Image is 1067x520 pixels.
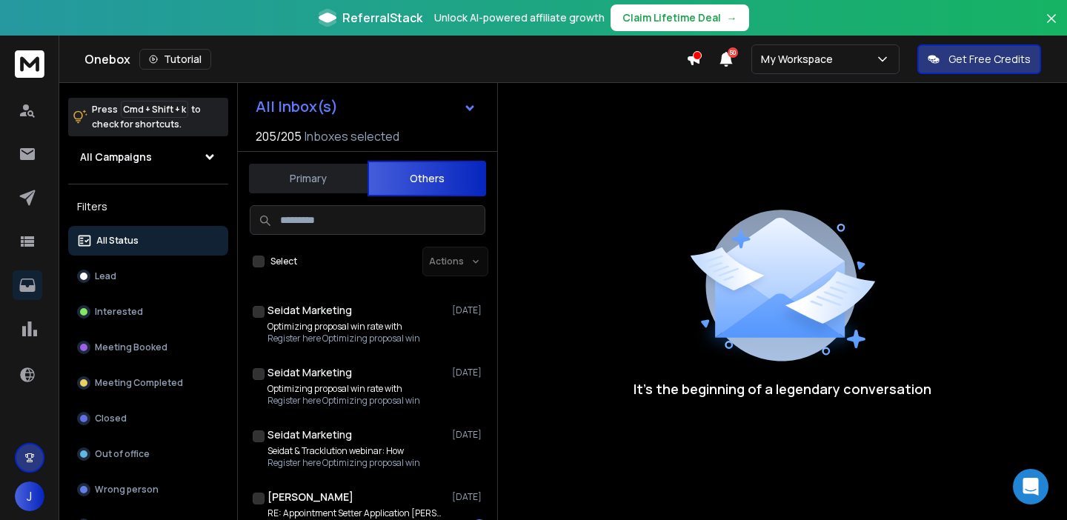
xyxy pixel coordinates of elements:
button: Lead [68,261,228,291]
p: [DATE] [452,491,485,503]
p: Seidat & Tracklution webinar: How [267,445,420,457]
p: Register here Optimizing proposal win [267,395,420,407]
p: Closed [95,413,127,424]
label: Select [270,256,297,267]
button: Meeting Completed [68,368,228,398]
p: Optimizing proposal win rate with [267,321,420,333]
p: Wrong person [95,484,159,496]
p: Register here Optimizing proposal win [267,333,420,344]
p: It’s the beginning of a legendary conversation [634,379,931,399]
button: J [15,481,44,511]
p: Meeting Booked [95,341,167,353]
button: Primary [249,162,368,195]
span: 205 / 205 [256,127,302,145]
button: Claim Lifetime Deal→ [611,4,749,31]
h3: Inboxes selected [305,127,399,145]
button: Tutorial [139,49,211,70]
p: [DATE] [452,304,485,316]
h1: Seidat Marketing [267,303,352,318]
button: Out of office [68,439,228,469]
button: Others [368,161,486,196]
h1: [PERSON_NAME] [267,490,353,504]
h3: Filters [68,196,228,217]
p: All Status [96,235,139,247]
button: Interested [68,297,228,327]
p: Interested [95,306,143,318]
p: [DATE] [452,429,485,441]
p: RE: Appointment Setter Application [PERSON_NAME] [267,507,445,519]
span: ReferralStack [342,9,422,27]
h1: Seidat Marketing [267,427,352,442]
p: Register here Optimizing proposal win [267,457,420,469]
span: 50 [728,47,738,58]
h1: All Campaigns [80,150,152,164]
h1: All Inbox(s) [256,99,338,114]
span: Cmd + Shift + k [121,101,188,118]
p: [DATE] [452,367,485,379]
p: Unlock AI-powered affiliate growth [434,10,605,25]
p: Lead [95,270,116,282]
button: Get Free Credits [917,44,1041,74]
p: Meeting Completed [95,377,183,389]
button: Close banner [1042,9,1061,44]
div: Onebox [84,49,686,70]
p: Out of office [95,448,150,460]
p: Press to check for shortcuts. [92,102,201,132]
p: Get Free Credits [948,52,1031,67]
button: All Inbox(s) [244,92,488,121]
p: Optimizing proposal win rate with [267,383,420,395]
button: Closed [68,404,228,433]
div: Open Intercom Messenger [1013,469,1048,504]
p: My Workspace [761,52,839,67]
h1: Seidat Marketing [267,365,352,380]
button: Wrong person [68,475,228,504]
button: All Campaigns [68,142,228,172]
span: → [727,10,737,25]
button: Meeting Booked [68,333,228,362]
button: All Status [68,226,228,256]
